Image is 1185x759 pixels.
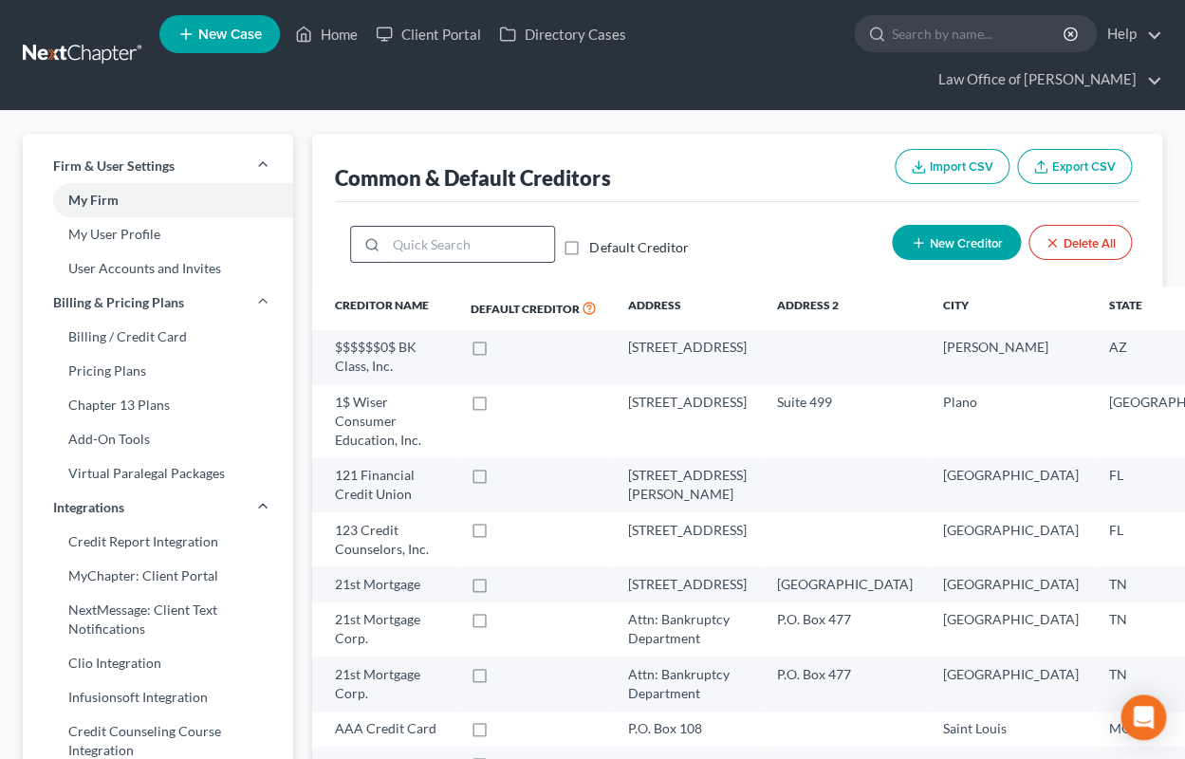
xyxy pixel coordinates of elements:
[23,320,293,354] a: Billing / Credit Card
[53,498,124,517] span: Integrations
[1120,694,1166,740] div: Open Intercom Messenger
[776,393,912,412] div: Suite 499
[23,388,293,422] a: Chapter 13 Plans
[23,646,293,680] a: Clio Integration
[627,665,746,703] div: Attn: Bankruptcy Department
[942,338,1078,357] div: [PERSON_NAME]
[1017,149,1132,184] button: Export CSV
[23,456,293,491] a: Virtual Paralegal Packages
[930,159,993,175] span: Import CSV
[53,157,175,176] span: Firm & User Settings
[335,393,440,450] div: 1$ Wiser Consumer Education, Inc.
[776,665,912,684] div: P.O. Box 477
[335,521,440,559] div: 123 Credit Counselors, Inc.
[892,225,1021,260] button: New Creditor
[198,28,262,42] span: New Case
[776,575,912,594] div: [GEOGRAPHIC_DATA]
[335,665,440,703] div: 21st Mortgage Corp.
[23,251,293,286] a: User Accounts and Invites
[23,680,293,714] a: Infusionsoft Integration
[942,610,1078,629] div: [GEOGRAPHIC_DATA]
[335,610,440,648] div: 21st Mortgage Corp.
[942,466,1078,485] div: [GEOGRAPHIC_DATA]
[627,338,746,357] div: [STREET_ADDRESS]
[1098,17,1161,51] a: Help
[895,149,1009,184] button: Import CSV
[23,559,293,593] a: MyChapter: Client Portal
[589,238,688,257] label: Default Creditor
[776,298,838,312] span: Address 2
[930,235,1003,250] span: New Creditor
[335,575,440,594] div: 21st Mortgage
[942,298,968,312] span: City
[23,149,293,183] a: Firm & User Settings
[23,491,293,525] a: Integrations
[386,227,554,263] input: Quick Search
[1064,235,1116,250] span: Delete All
[627,575,746,594] div: [STREET_ADDRESS]
[335,466,440,504] div: 121 Financial Credit Union
[23,525,293,559] a: Credit Report Integration
[929,63,1161,97] a: Law Office of [PERSON_NAME]
[23,422,293,456] a: Add-On Tools
[1028,225,1132,260] button: Delete All
[942,575,1078,594] div: [GEOGRAPHIC_DATA]
[942,521,1078,540] div: [GEOGRAPHIC_DATA]
[627,719,746,738] div: P.O. Box 108
[490,17,635,51] a: Directory Cases
[23,183,293,217] a: My Firm
[335,719,440,738] div: AAA Credit Card
[627,610,746,648] div: Attn: Bankruptcy Department
[23,593,293,646] a: NextMessage: Client Text Notifications
[335,298,429,312] span: Creditor Name
[627,521,746,540] div: [STREET_ADDRESS]
[335,164,610,192] div: Common & Default Creditors
[366,17,490,51] a: Client Portal
[942,719,1078,738] div: Saint Louis
[23,217,293,251] a: My User Profile
[23,354,293,388] a: Pricing Plans
[286,17,366,51] a: Home
[335,338,440,376] div: $$$$$$0$ BK Class, Inc.
[23,286,293,320] a: Billing & Pricing Plans
[892,16,1065,51] input: Search by name...
[53,293,184,312] span: Billing & Pricing Plans
[471,302,580,316] span: Default Creditor
[942,393,1078,412] div: Plano
[627,298,680,312] span: Address
[627,393,746,412] div: [STREET_ADDRESS]
[1108,298,1141,312] span: State
[776,610,912,629] div: P.O. Box 477
[942,665,1078,684] div: [GEOGRAPHIC_DATA]
[627,466,746,504] div: [STREET_ADDRESS][PERSON_NAME]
